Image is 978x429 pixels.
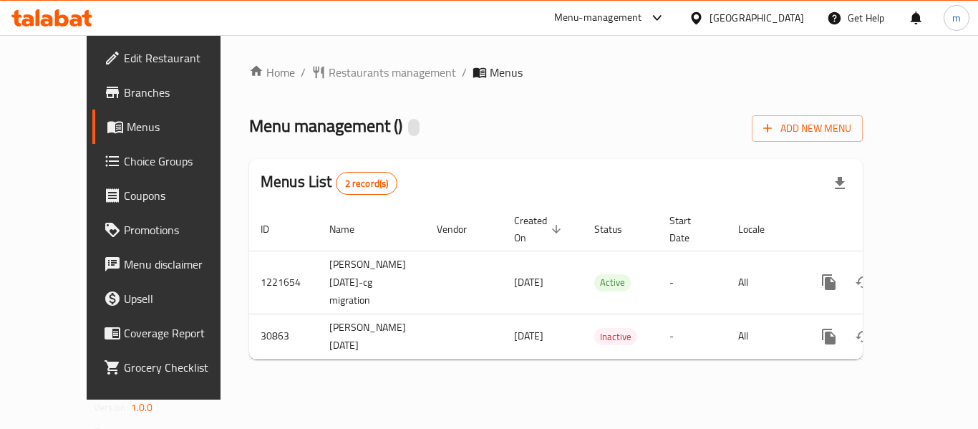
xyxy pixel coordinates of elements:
div: Export file [823,166,857,201]
span: Locale [738,221,783,238]
span: Coupons [124,187,238,204]
span: [DATE] [514,327,543,345]
span: 1.0.0 [131,398,153,417]
span: Coverage Report [124,324,238,342]
div: Inactive [594,328,637,345]
span: Status [594,221,641,238]
td: [PERSON_NAME] [DATE] [318,314,425,359]
span: Inactive [594,329,637,345]
a: Upsell [92,281,250,316]
span: 2 record(s) [337,177,397,191]
a: Choice Groups [92,144,250,178]
a: Coverage Report [92,316,250,350]
a: Menu disclaimer [92,247,250,281]
span: Edit Restaurant [124,49,238,67]
span: Vendor [437,221,485,238]
span: ID [261,221,288,238]
a: Menus [92,110,250,144]
table: enhanced table [249,208,961,360]
td: - [658,314,727,359]
span: m [952,10,961,26]
span: Upsell [124,290,238,307]
span: Restaurants management [329,64,456,81]
td: 30863 [249,314,318,359]
span: Promotions [124,221,238,238]
span: Menus [127,118,238,135]
span: Version: [94,398,129,417]
span: Menus [490,64,523,81]
span: Created On [514,212,566,246]
span: Add New Menu [763,120,851,138]
div: Total records count [336,172,398,195]
span: Name [329,221,373,238]
span: Start Date [669,212,710,246]
button: more [812,319,846,354]
li: / [462,64,467,81]
th: Actions [800,208,961,251]
span: [DATE] [514,273,543,291]
button: Change Status [846,265,881,299]
button: Change Status [846,319,881,354]
span: Grocery Checklist [124,359,238,376]
td: - [658,251,727,314]
div: [GEOGRAPHIC_DATA] [710,10,804,26]
h2: Menus List [261,171,397,195]
button: more [812,265,846,299]
td: 1221654 [249,251,318,314]
span: Branches [124,84,238,101]
a: Edit Restaurant [92,41,250,75]
nav: breadcrumb [249,64,863,81]
td: All [727,314,800,359]
a: Home [249,64,295,81]
span: Menu disclaimer [124,256,238,273]
a: Promotions [92,213,250,247]
a: Grocery Checklist [92,350,250,385]
button: Add New Menu [752,115,863,142]
a: Coupons [92,178,250,213]
span: Choice Groups [124,153,238,170]
li: / [301,64,306,81]
td: [PERSON_NAME] [DATE]-cg migration [318,251,425,314]
td: All [727,251,800,314]
a: Branches [92,75,250,110]
div: Menu-management [554,9,642,26]
span: Active [594,274,631,291]
a: Restaurants management [311,64,456,81]
span: Menu management ( ) [249,110,402,142]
